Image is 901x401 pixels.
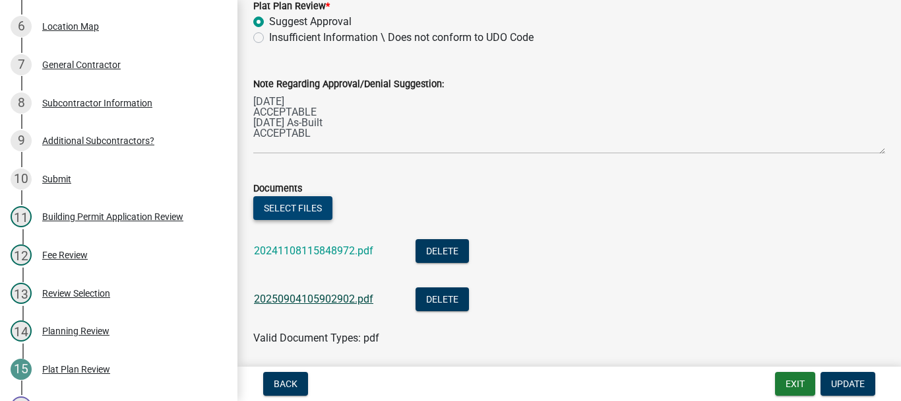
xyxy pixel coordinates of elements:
div: 9 [11,130,32,151]
button: Delete [416,239,469,263]
div: 14 [11,320,32,342]
button: Update [821,372,875,396]
div: 10 [11,168,32,190]
label: Suggest Approval [269,14,352,30]
div: 6 [11,16,32,37]
div: 11 [11,206,32,227]
wm-modal-confirm: Delete Document [416,294,469,307]
label: Plat Plan Review [253,2,330,11]
div: Location Map [42,22,99,31]
span: Back [274,379,297,389]
div: General Contractor [42,60,121,69]
div: 8 [11,92,32,114]
div: 12 [11,244,32,266]
button: Back [263,372,308,396]
label: Note Regarding Approval/Denial Suggestion: [253,80,444,89]
div: 15 [11,359,32,380]
div: Building Permit Application Review [42,212,183,221]
label: Insufficient Information \ Does not conform to UDO Code [269,30,534,46]
div: Review Selection [42,289,110,298]
a: 20241108115848972.pdf [254,244,373,257]
span: Valid Document Types: pdf [253,332,379,344]
button: Select files [253,196,332,220]
div: 7 [11,54,32,75]
label: Documents [253,184,302,194]
div: Fee Review [42,250,88,260]
button: Exit [775,372,815,396]
div: Planning Review [42,326,109,336]
wm-modal-confirm: Delete Document [416,246,469,258]
span: Update [831,379,865,389]
div: Submit [42,174,71,184]
button: Delete [416,287,469,311]
a: 20250904105902902.pdf [254,293,373,305]
div: 13 [11,283,32,304]
div: Plat Plan Review [42,365,110,374]
div: Additional Subcontractors? [42,136,154,145]
div: Subcontractor Information [42,98,152,108]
